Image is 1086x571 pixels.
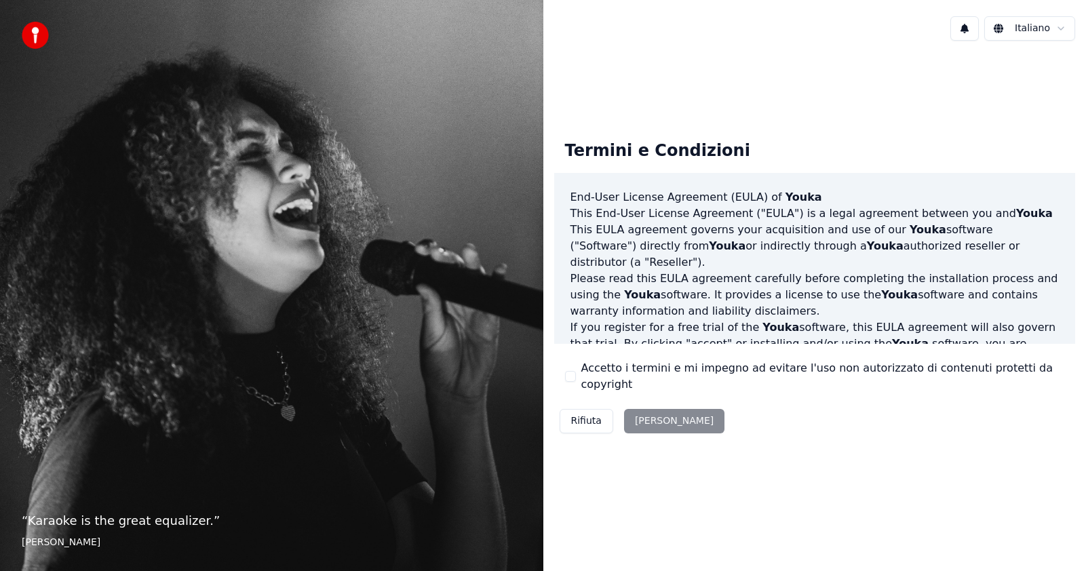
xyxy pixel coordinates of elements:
[570,222,1060,271] p: This EULA agreement governs your acquisition and use of our software ("Software") directly from o...
[881,288,918,301] span: Youka
[786,191,822,203] span: Youka
[570,319,1060,385] p: If you register for a free trial of the software, this EULA agreement will also govern that trial...
[570,205,1060,222] p: This End-User License Agreement ("EULA") is a legal agreement between you and
[22,511,522,530] p: “ Karaoke is the great equalizer. ”
[867,239,904,252] span: Youka
[1016,207,1053,220] span: Youka
[910,223,946,236] span: Youka
[709,239,745,252] span: Youka
[22,536,522,549] footer: [PERSON_NAME]
[560,409,613,433] button: Rifiuta
[581,360,1065,393] label: Accetto i termini e mi impegno ad evitare l'uso non autorizzato di contenuti protetti da copyright
[762,321,799,334] span: Youka
[22,22,49,49] img: youka
[624,288,661,301] span: Youka
[554,130,761,173] div: Termini e Condizioni
[892,337,929,350] span: Youka
[570,271,1060,319] p: Please read this EULA agreement carefully before completing the installation process and using th...
[570,189,1060,205] h3: End-User License Agreement (EULA) of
